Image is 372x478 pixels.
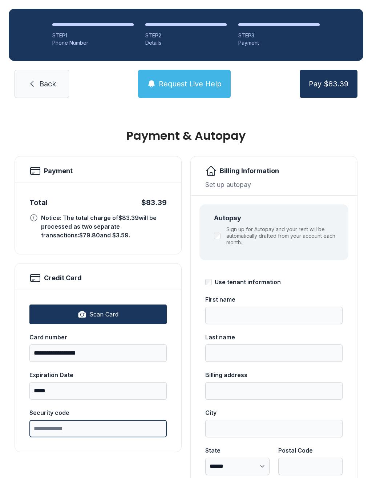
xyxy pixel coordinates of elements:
[44,166,73,176] h2: Payment
[89,310,118,319] span: Scan Card
[278,446,343,455] div: Postal Code
[15,130,357,142] h1: Payment & Autopay
[205,420,343,437] input: City
[278,458,343,475] input: Postal Code
[205,382,343,400] input: Billing address
[205,458,270,475] select: State
[145,39,227,46] div: Details
[205,408,343,417] div: City
[205,180,343,189] div: Set up autopay
[205,344,343,362] input: Last name
[220,166,279,176] h2: Billing Information
[52,32,134,39] div: STEP 1
[215,278,281,286] div: Use tenant information
[214,213,340,223] div: Autopay
[205,307,343,324] input: First name
[29,408,167,417] div: Security code
[205,333,343,342] div: Last name
[309,79,348,89] span: Pay $83.39
[205,371,343,379] div: Billing address
[226,226,340,246] label: Sign up for Autopay and your rent will be automatically drafted from your account each month.
[238,32,320,39] div: STEP 3
[41,213,167,240] div: Notice: The total charge of $83.39 will be processed as two separate transactions: $79.80 and $3....
[29,420,167,437] input: Security code
[205,295,343,304] div: First name
[141,197,167,208] div: $83.39
[39,79,56,89] span: Back
[159,79,222,89] span: Request Live Help
[145,32,227,39] div: STEP 2
[44,273,82,283] h2: Credit Card
[29,344,167,362] input: Card number
[238,39,320,46] div: Payment
[52,39,134,46] div: Phone Number
[29,382,167,400] input: Expiration Date
[29,197,48,208] div: Total
[29,333,167,342] div: Card number
[29,371,167,379] div: Expiration Date
[205,446,270,455] div: State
